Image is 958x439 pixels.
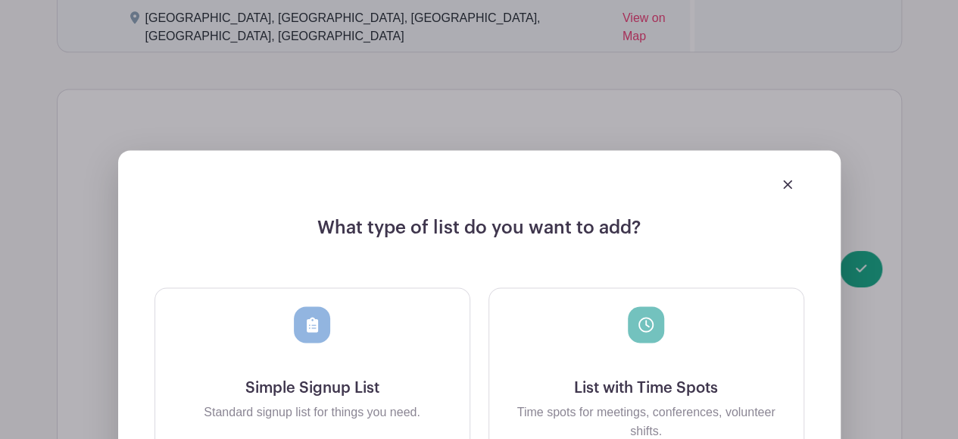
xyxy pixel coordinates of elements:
[154,217,804,251] h4: What type of list do you want to add?
[167,379,457,397] h5: Simple Signup List
[167,403,457,422] p: Standard signup list for things you need.
[501,379,791,397] h5: List with Time Spots
[783,180,792,189] img: close_button-5f87c8562297e5c2d7936805f587ecaba9071eb48480494691a3f1689db116b3.svg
